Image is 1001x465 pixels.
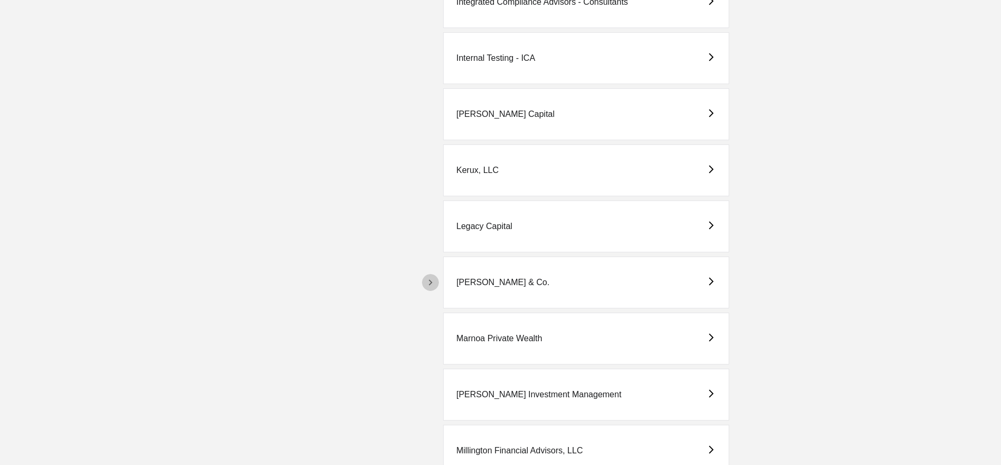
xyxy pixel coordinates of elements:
div: Millington Financial Advisors, LLC [456,446,583,455]
div: Marnoa Private Wealth [456,334,542,343]
div: [PERSON_NAME] & Co. [456,278,549,287]
span: Pylon [105,58,128,66]
div: Kerux, LLC [456,166,499,175]
div: Legacy Capital [456,222,512,231]
div: [PERSON_NAME] Investment Management [456,390,621,399]
a: Powered byPylon [75,58,128,66]
div: Internal Testing - ICA [456,53,535,63]
div: [PERSON_NAME] Capital [456,110,555,119]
